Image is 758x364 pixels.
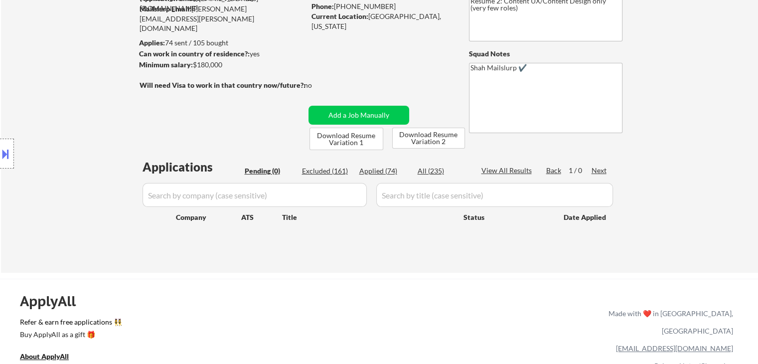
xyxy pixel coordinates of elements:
[20,352,69,361] u: About ApplyAll
[308,106,409,125] button: Add a Job Manually
[481,166,535,176] div: View All Results
[304,80,332,90] div: no
[309,128,383,150] button: Download Resume Variation 1
[20,293,87,310] div: ApplyAll
[245,166,295,176] div: Pending (0)
[241,212,282,222] div: ATS
[592,166,607,176] div: Next
[311,11,453,31] div: [GEOGRAPHIC_DATA], [US_STATE]
[143,183,367,207] input: Search by company (case sensitive)
[139,49,250,58] strong: Can work in country of residence?:
[302,166,352,176] div: Excluded (161)
[140,81,305,89] strong: Will need Visa to work in that country now/future?:
[605,305,733,340] div: Made with ❤️ in [GEOGRAPHIC_DATA], [GEOGRAPHIC_DATA]
[20,331,120,338] div: Buy ApplyAll as a gift 🎁
[546,166,562,176] div: Back
[20,319,400,329] a: Refer & earn free applications 👯‍♀️
[616,344,733,353] a: [EMAIL_ADDRESS][DOMAIN_NAME]
[569,166,592,176] div: 1 / 0
[392,128,465,149] button: Download Resume Variation 2
[359,166,409,176] div: Applied (74)
[311,2,334,10] strong: Phone:
[176,212,241,222] div: Company
[311,1,453,11] div: [PHONE_NUMBER]
[140,4,191,13] strong: Mailslurp Email:
[20,351,83,364] a: About ApplyAll
[139,60,305,70] div: $180,000
[139,38,165,47] strong: Applies:
[469,49,622,59] div: Squad Notes
[139,49,302,59] div: yes
[311,12,368,20] strong: Current Location:
[139,38,305,48] div: 74 sent / 105 bought
[139,60,193,69] strong: Minimum salary:
[564,212,607,222] div: Date Applied
[20,329,120,342] a: Buy ApplyAll as a gift 🎁
[376,183,613,207] input: Search by title (case sensitive)
[418,166,467,176] div: All (235)
[282,212,454,222] div: Title
[143,161,241,173] div: Applications
[463,208,549,226] div: Status
[140,4,305,33] div: [PERSON_NAME][EMAIL_ADDRESS][PERSON_NAME][DOMAIN_NAME]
